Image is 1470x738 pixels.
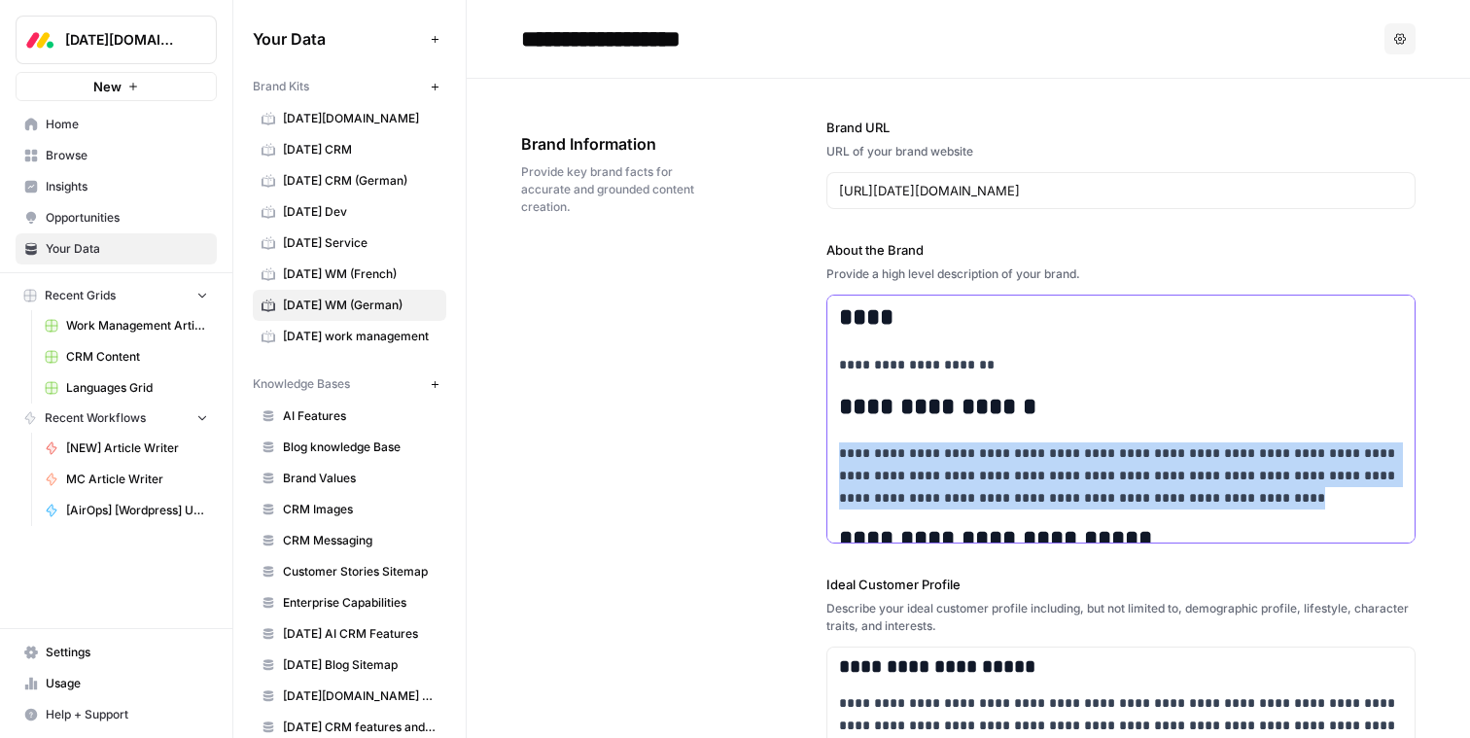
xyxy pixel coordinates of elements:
[45,409,146,427] span: Recent Workflows
[16,404,217,433] button: Recent Workflows
[66,471,208,488] span: MC Article Writer
[46,178,208,195] span: Insights
[66,348,208,366] span: CRM Content
[93,77,122,96] span: New
[283,265,437,283] span: [DATE] WM (French)
[16,668,217,699] a: Usage
[283,532,437,549] span: CRM Messaging
[283,203,437,221] span: [DATE] Dev
[16,140,217,171] a: Browse
[283,563,437,580] span: Customer Stories Sitemap
[16,202,217,233] a: Opportunities
[826,575,1416,594] label: Ideal Customer Profile
[16,16,217,64] button: Workspace: Monday.com
[283,141,437,158] span: [DATE] CRM
[66,439,208,457] span: [NEW] Article Writer
[66,317,208,334] span: Work Management Article Grid
[253,494,446,525] a: CRM Images
[36,372,217,404] a: Languages Grid
[253,681,446,712] a: [DATE][DOMAIN_NAME] AI offering
[283,297,437,314] span: [DATE] WM (German)
[283,110,437,127] span: [DATE][DOMAIN_NAME]
[65,30,183,50] span: [DATE][DOMAIN_NAME]
[16,233,217,264] a: Your Data
[46,706,208,723] span: Help + Support
[36,495,217,526] a: [AirOps] [Wordpress] Update Cornerstone Post
[253,27,423,51] span: Your Data
[283,407,437,425] span: AI Features
[253,432,446,463] a: Blog knowledge Base
[253,650,446,681] a: [DATE] Blog Sitemap
[253,401,446,432] a: AI Features
[16,699,217,730] button: Help + Support
[46,209,208,227] span: Opportunities
[283,687,437,705] span: [DATE][DOMAIN_NAME] AI offering
[253,103,446,134] a: [DATE][DOMAIN_NAME]
[66,502,208,519] span: [AirOps] [Wordpress] Update Cornerstone Post
[16,281,217,310] button: Recent Grids
[283,501,437,518] span: CRM Images
[36,464,217,495] a: MC Article Writer
[45,287,116,304] span: Recent Grids
[283,470,437,487] span: Brand Values
[66,379,208,397] span: Languages Grid
[826,600,1416,635] div: Describe your ideal customer profile including, but not limited to, demographic profile, lifestyl...
[253,78,309,95] span: Brand Kits
[36,433,217,464] a: [NEW] Article Writer
[46,240,208,258] span: Your Data
[46,644,208,661] span: Settings
[253,525,446,556] a: CRM Messaging
[283,439,437,456] span: Blog knowledge Base
[253,259,446,290] a: [DATE] WM (French)
[16,109,217,140] a: Home
[253,618,446,650] a: [DATE] AI CRM Features
[283,172,437,190] span: [DATE] CRM (German)
[826,118,1416,137] label: Brand URL
[839,181,1403,200] input: www.sundaysoccer.com
[16,72,217,101] button: New
[253,196,446,228] a: [DATE] Dev
[283,625,437,643] span: [DATE] AI CRM Features
[253,463,446,494] a: Brand Values
[253,556,446,587] a: Customer Stories Sitemap
[521,163,717,216] span: Provide key brand facts for accurate and grounded content creation.
[283,234,437,252] span: [DATE] Service
[36,310,217,341] a: Work Management Article Grid
[253,290,446,321] a: [DATE] WM (German)
[253,134,446,165] a: [DATE] CRM
[253,375,350,393] span: Knowledge Bases
[283,594,437,612] span: Enterprise Capabilities
[283,719,437,736] span: [DATE] CRM features and use cases
[283,656,437,674] span: [DATE] Blog Sitemap
[253,587,446,618] a: Enterprise Capabilities
[826,240,1416,260] label: About the Brand
[16,171,217,202] a: Insights
[46,116,208,133] span: Home
[826,143,1416,160] div: URL of your brand website
[521,132,717,156] span: Brand Information
[253,228,446,259] a: [DATE] Service
[283,328,437,345] span: [DATE] work management
[16,637,217,668] a: Settings
[253,165,446,196] a: [DATE] CRM (German)
[46,147,208,164] span: Browse
[826,265,1416,283] div: Provide a high level description of your brand.
[22,22,57,57] img: Monday.com Logo
[253,321,446,352] a: [DATE] work management
[46,675,208,692] span: Usage
[36,341,217,372] a: CRM Content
